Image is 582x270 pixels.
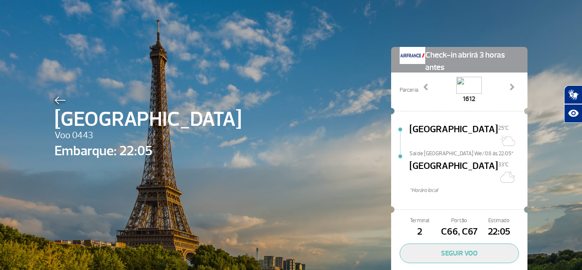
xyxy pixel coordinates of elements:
div: Plugin de acessibilidade da Hand Talk. [564,85,582,123]
img: Sol com muitas nuvens [498,132,515,149]
span: Estimado [479,217,519,225]
span: *Horáro local [409,186,527,195]
span: Embarque: 22:05 [55,141,242,161]
span: Portão [439,217,479,225]
span: [GEOGRAPHIC_DATA] [409,122,498,150]
span: Parceria: [400,86,419,94]
span: [GEOGRAPHIC_DATA] [55,104,242,135]
span: 33°C [498,161,509,168]
span: 25°C [498,125,509,131]
span: 2 [400,225,439,239]
span: 22:05 [479,225,519,239]
button: SEGUIR VOO [400,244,519,263]
button: Abrir tradutor de língua de sinais. [564,85,582,104]
span: C66, C67 [439,225,479,239]
span: 1612 [456,94,482,104]
span: Voo 0443 [55,128,242,143]
span: Terminal [400,217,439,225]
span: Check-in abrirá 3 horas antes [425,47,519,74]
button: Abrir recursos assistivos. [564,104,582,123]
span: Sai de [GEOGRAPHIC_DATA] We/08 às 22:05* [409,150,527,156]
span: [GEOGRAPHIC_DATA] [409,159,498,186]
img: Céu limpo [498,168,515,186]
